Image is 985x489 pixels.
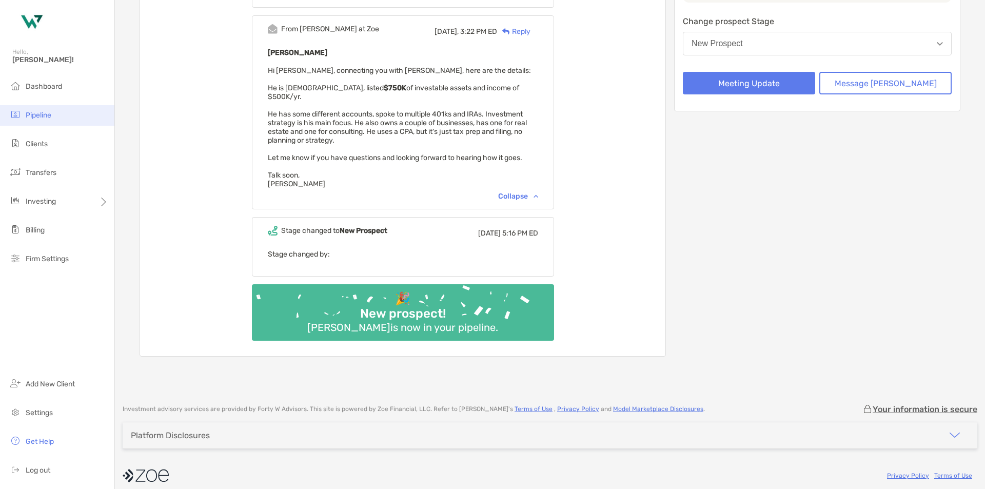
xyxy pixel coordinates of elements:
[26,82,62,91] span: Dashboard
[9,166,22,178] img: transfers icon
[131,431,210,440] div: Platform Disclosures
[683,72,815,94] button: Meeting Update
[613,405,703,413] a: Model Marketplace Disclosures
[268,24,278,34] img: Event icon
[9,223,22,236] img: billing icon
[502,229,538,238] span: 5:16 PM ED
[356,306,450,321] div: New prospect!
[12,4,49,41] img: Zoe Logo
[26,197,56,206] span: Investing
[303,321,502,334] div: [PERSON_NAME] is now in your pipeline.
[9,80,22,92] img: dashboard icon
[268,248,538,261] p: Stage changed by:
[281,25,379,33] div: From [PERSON_NAME] at Zoe
[281,226,387,235] div: Stage changed to
[391,291,415,306] div: 🎉
[9,194,22,207] img: investing icon
[340,226,387,235] b: New Prospect
[460,27,497,36] span: 3:22 PM ED
[557,405,599,413] a: Privacy Policy
[9,435,22,447] img: get-help icon
[887,472,929,479] a: Privacy Policy
[26,255,69,263] span: Firm Settings
[502,28,510,35] img: Reply icon
[123,464,169,487] img: company logo
[534,194,538,198] img: Chevron icon
[252,284,554,332] img: Confetti
[9,108,22,121] img: pipeline icon
[268,48,327,57] b: [PERSON_NAME]
[949,429,961,441] img: icon arrow
[934,472,972,479] a: Terms of Use
[26,437,54,446] span: Get Help
[123,405,705,413] p: Investment advisory services are provided by Forty W Advisors . This site is powered by Zoe Finan...
[497,26,530,37] div: Reply
[26,111,51,120] span: Pipeline
[26,168,56,177] span: Transfers
[26,140,48,148] span: Clients
[819,72,952,94] button: Message [PERSON_NAME]
[26,466,50,475] span: Log out
[268,226,278,236] img: Event icon
[9,377,22,389] img: add_new_client icon
[384,84,406,92] strong: $750K
[26,226,45,234] span: Billing
[478,229,501,238] span: [DATE]
[683,32,952,55] button: New Prospect
[9,252,22,264] img: firm-settings icon
[873,404,977,414] p: Your information is secure
[12,55,108,64] span: [PERSON_NAME]!
[515,405,553,413] a: Terms of Use
[683,15,952,28] p: Change prospect Stage
[937,42,943,46] img: Open dropdown arrow
[26,380,75,388] span: Add New Client
[26,408,53,417] span: Settings
[692,39,743,48] div: New Prospect
[9,137,22,149] img: clients icon
[9,463,22,476] img: logout icon
[435,27,459,36] span: [DATE],
[268,66,531,188] span: Hi [PERSON_NAME], connecting you with [PERSON_NAME], here are the details: He is [DEMOGRAPHIC_DAT...
[9,406,22,418] img: settings icon
[498,192,538,201] div: Collapse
